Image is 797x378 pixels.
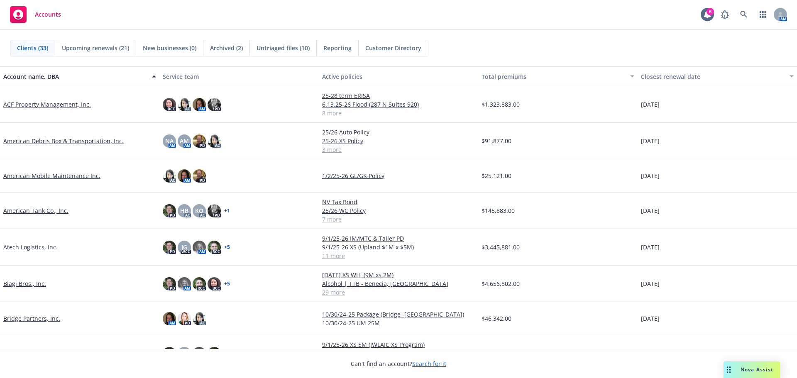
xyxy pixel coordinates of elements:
[322,251,475,260] a: 11 more
[322,340,475,349] a: 9/1/25-26 XS 5M (IWLAIC XS Program)
[208,134,221,148] img: photo
[178,98,191,111] img: photo
[641,279,660,288] span: [DATE]
[641,206,660,215] span: [DATE]
[741,366,773,373] span: Nova Assist
[716,6,733,23] a: Report a Bug
[322,288,475,297] a: 29 more
[178,277,191,290] img: photo
[3,206,68,215] a: American Tank Co., Inc.
[322,198,475,206] a: NV Tax Bond
[641,243,660,251] span: [DATE]
[163,98,176,111] img: photo
[163,241,176,254] img: photo
[351,359,446,368] span: Can't find an account?
[322,128,475,137] a: 25/26 Auto Policy
[365,44,421,52] span: Customer Directory
[193,169,206,183] img: photo
[208,98,221,111] img: photo
[482,100,520,109] span: $1,323,883.00
[3,243,58,251] a: Atech Logistics, Inc.
[3,314,60,323] a: Bridge Partners, Inc.
[322,72,475,81] div: Active policies
[638,66,797,86] button: Closest renewal date
[224,281,230,286] a: + 5
[195,206,203,215] span: KO
[323,44,352,52] span: Reporting
[322,243,475,251] a: 9/1/25-26 XS (Upland $1M x $5M)
[322,145,475,154] a: 3 more
[35,11,61,18] span: Accounts
[208,347,221,360] img: photo
[62,44,129,52] span: Upcoming renewals (21)
[322,271,475,279] a: [DATE] XS WLL (9M xs 2M)
[210,44,243,52] span: Archived (2)
[163,347,176,360] img: photo
[193,98,206,111] img: photo
[641,171,660,180] span: [DATE]
[208,241,221,254] img: photo
[482,314,511,323] span: $46,342.00
[193,134,206,148] img: photo
[322,137,475,145] a: 25-26 XS Policy
[257,44,310,52] span: Untriaged files (10)
[322,100,475,109] a: 6.13.25-26 Flood (287 N Suites 920)
[641,100,660,109] span: [DATE]
[724,361,734,378] div: Drag to move
[641,137,660,145] span: [DATE]
[412,360,446,368] a: Search for it
[482,72,625,81] div: Total premiums
[7,3,64,26] a: Accounts
[319,66,478,86] button: Active policies
[482,171,511,180] span: $25,121.00
[482,137,511,145] span: $91,877.00
[707,8,714,15] div: 6
[163,312,176,325] img: photo
[322,91,475,100] a: 25-28 term ERISA
[641,72,785,81] div: Closest renewal date
[482,279,520,288] span: $4,656,802.00
[641,314,660,323] span: [DATE]
[163,277,176,290] img: photo
[322,109,475,117] a: 8 more
[143,44,196,52] span: New businesses (0)
[193,312,206,325] img: photo
[322,171,475,180] a: 1/2/25-26 GL/GK Policy
[181,243,187,251] span: JG
[3,100,91,109] a: ACF Property Management, Inc.
[178,312,191,325] img: photo
[482,206,515,215] span: $145,883.00
[322,206,475,215] a: 25/26 WC Policy
[163,72,315,81] div: Service team
[322,215,475,224] a: 7 more
[322,310,475,319] a: 10/30/24-25 Package (Bridge -[GEOGRAPHIC_DATA])
[3,72,147,81] div: Account name, DBA
[178,169,191,183] img: photo
[180,137,189,145] span: AM
[755,6,771,23] a: Switch app
[224,245,230,250] a: + 5
[163,169,176,183] img: photo
[17,44,48,52] span: Clients (33)
[322,319,475,327] a: 10/30/24-25 UM 25M
[193,277,206,290] img: photo
[180,206,188,215] span: HB
[3,279,46,288] a: Biagi Bros., Inc.
[478,66,638,86] button: Total premiums
[208,277,221,290] img: photo
[322,234,475,243] a: 9/1/25-26 IM/MTC & Tailer PD
[3,171,100,180] a: American Mobile Maintenance Inc.
[322,279,475,288] a: Alcohol | TTB - Benecia, [GEOGRAPHIC_DATA]
[208,204,221,217] img: photo
[193,347,206,360] img: photo
[193,241,206,254] img: photo
[163,204,176,217] img: photo
[3,137,124,145] a: American Debris Box & Transportation, Inc.
[482,243,520,251] span: $3,445,881.00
